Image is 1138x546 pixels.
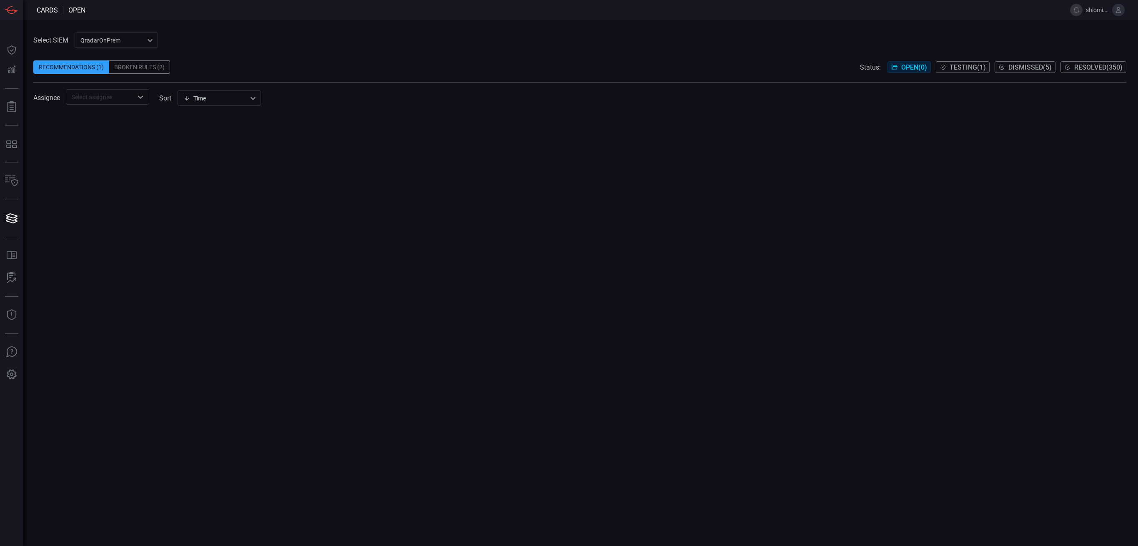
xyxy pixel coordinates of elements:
span: Testing ( 1 ) [950,63,986,71]
label: sort [159,94,171,102]
input: Select assignee [68,92,133,102]
span: Cards [37,6,58,14]
button: Open(0) [887,61,931,73]
span: Assignee [33,94,60,102]
button: Resolved(350) [1060,61,1126,73]
span: Dismissed ( 5 ) [1008,63,1052,71]
button: Rule Catalog [2,245,22,265]
button: Preferences [2,365,22,385]
p: QradarOnPrem [80,36,145,45]
span: shlomi.dr [1086,7,1109,13]
span: Status: [860,63,881,71]
button: Cards [2,208,22,228]
span: open [68,6,85,14]
button: Ask Us A Question [2,342,22,362]
button: Detections [2,60,22,80]
div: Time [183,94,248,103]
span: Open ( 0 ) [901,63,927,71]
button: Reports [2,97,22,117]
button: Open [135,91,146,103]
label: Select SIEM [33,36,68,44]
button: MITRE - Detection Posture [2,134,22,154]
button: Dashboard [2,40,22,60]
button: Dismissed(5) [995,61,1055,73]
button: Testing(1) [936,61,990,73]
div: Recommendations (1) [33,60,109,74]
button: ALERT ANALYSIS [2,268,22,288]
div: Broken Rules (2) [109,60,170,74]
button: Threat Intelligence [2,305,22,325]
button: Inventory [2,171,22,191]
span: Resolved ( 350 ) [1074,63,1123,71]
